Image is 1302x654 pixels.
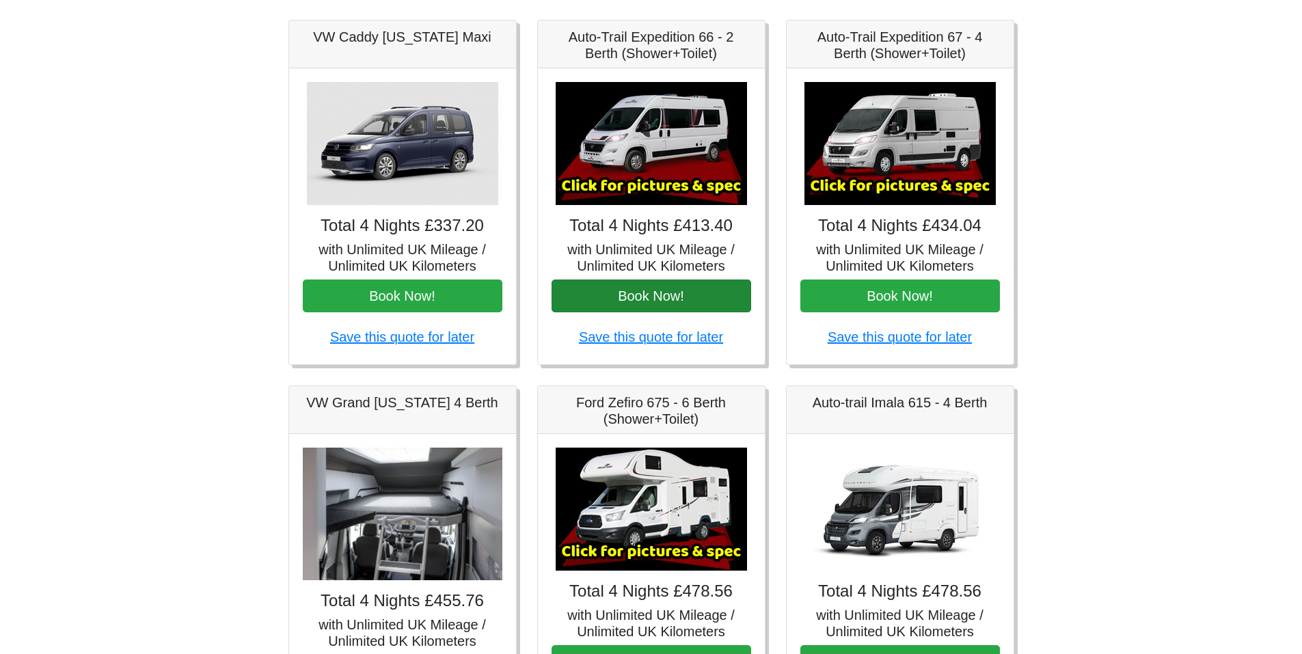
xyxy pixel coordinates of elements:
[303,216,502,236] h4: Total 4 Nights £337.20
[303,241,502,274] h5: with Unlimited UK Mileage / Unlimited UK Kilometers
[552,280,751,312] button: Book Now!
[330,329,474,344] a: Save this quote for later
[552,582,751,601] h4: Total 4 Nights £478.56
[303,29,502,45] h5: VW Caddy [US_STATE] Maxi
[800,394,1000,411] h5: Auto-trail Imala 615 - 4 Berth
[303,280,502,312] button: Book Now!
[552,607,751,640] h5: with Unlimited UK Mileage / Unlimited UK Kilometers
[579,329,723,344] a: Save this quote for later
[556,82,747,205] img: Auto-Trail Expedition 66 - 2 Berth (Shower+Toilet)
[800,280,1000,312] button: Book Now!
[303,448,502,581] img: VW Grand California 4 Berth
[552,29,751,62] h5: Auto-Trail Expedition 66 - 2 Berth (Shower+Toilet)
[552,394,751,427] h5: Ford Zefiro 675 - 6 Berth (Shower+Toilet)
[303,394,502,411] h5: VW Grand [US_STATE] 4 Berth
[552,216,751,236] h4: Total 4 Nights £413.40
[800,241,1000,274] h5: with Unlimited UK Mileage / Unlimited UK Kilometers
[800,29,1000,62] h5: Auto-Trail Expedition 67 - 4 Berth (Shower+Toilet)
[828,329,972,344] a: Save this quote for later
[800,607,1000,640] h5: with Unlimited UK Mileage / Unlimited UK Kilometers
[307,82,498,205] img: VW Caddy California Maxi
[552,241,751,274] h5: with Unlimited UK Mileage / Unlimited UK Kilometers
[556,448,747,571] img: Ford Zefiro 675 - 6 Berth (Shower+Toilet)
[804,82,996,205] img: Auto-Trail Expedition 67 - 4 Berth (Shower+Toilet)
[800,582,1000,601] h4: Total 4 Nights £478.56
[800,216,1000,236] h4: Total 4 Nights £434.04
[804,448,996,571] img: Auto-trail Imala 615 - 4 Berth
[303,616,502,649] h5: with Unlimited UK Mileage / Unlimited UK Kilometers
[303,591,502,611] h4: Total 4 Nights £455.76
